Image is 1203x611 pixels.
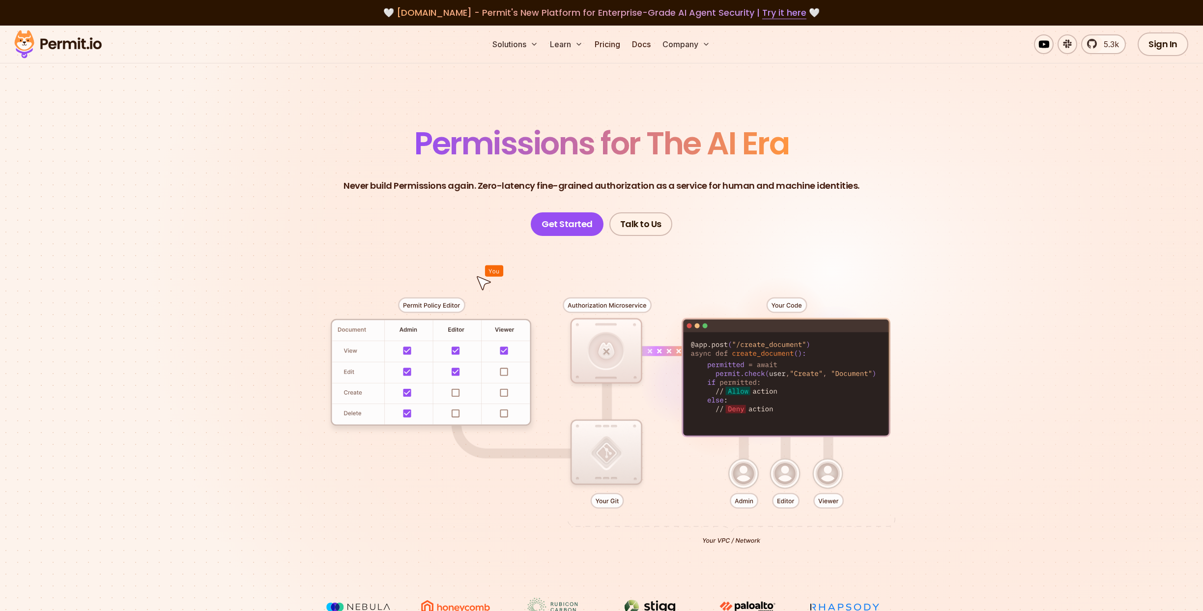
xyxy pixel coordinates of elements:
[344,179,859,193] p: Never build Permissions again. Zero-latency fine-grained authorization as a service for human and...
[397,6,806,19] span: [DOMAIN_NAME] - Permit's New Platform for Enterprise-Grade AI Agent Security |
[1098,38,1119,50] span: 5.3k
[488,34,542,54] button: Solutions
[1138,32,1188,56] a: Sign In
[546,34,587,54] button: Learn
[609,212,672,236] a: Talk to Us
[628,34,655,54] a: Docs
[24,6,1179,20] div: 🤍 🤍
[762,6,806,19] a: Try it here
[591,34,624,54] a: Pricing
[531,212,603,236] a: Get Started
[659,34,714,54] button: Company
[414,121,789,165] span: Permissions for The AI Era
[10,28,106,61] img: Permit logo
[1081,34,1126,54] a: 5.3k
